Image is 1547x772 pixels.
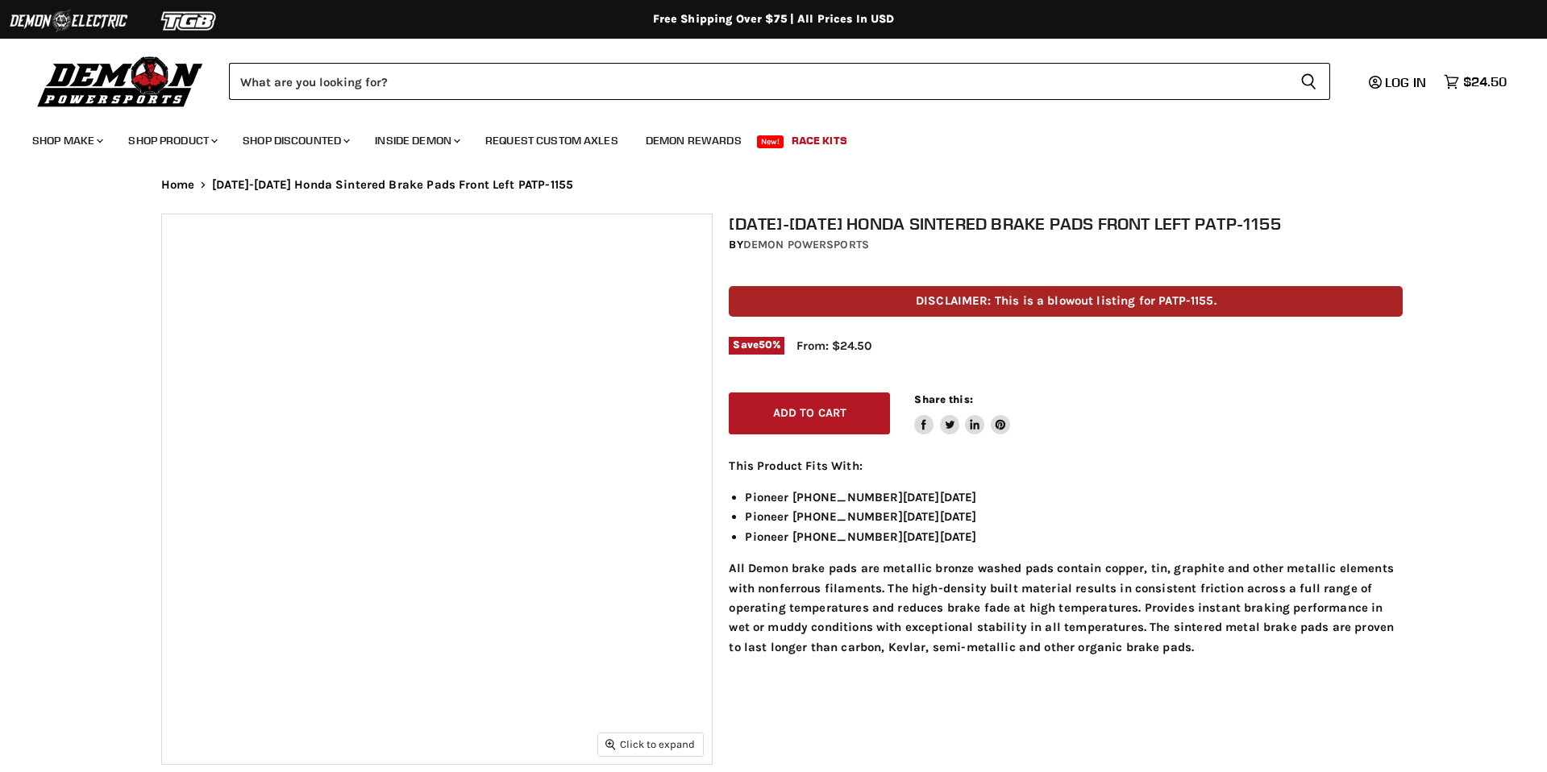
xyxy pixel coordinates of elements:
ul: Main menu [20,118,1503,157]
a: $24.50 [1436,70,1515,93]
button: Search [1287,63,1330,100]
div: Free Shipping Over $75 | All Prices In USD [129,12,1419,27]
button: Click to expand [598,733,703,755]
a: Demon Powersports [743,238,869,251]
p: DISCLAIMER: This is a blowout listing for PATP-1155. [729,286,1403,316]
span: From: $24.50 [796,338,871,353]
img: Demon Electric Logo 2 [8,6,129,36]
input: Search [229,63,1287,100]
button: Add to cart [729,392,890,435]
h1: [DATE]-[DATE] Honda Sintered Brake Pads Front Left PATP-1155 [729,214,1403,234]
a: Shop Make [20,124,113,157]
span: Log in [1385,74,1426,90]
img: TGB Logo 2 [129,6,250,36]
span: $24.50 [1463,74,1507,89]
img: Demon Powersports [32,52,209,110]
a: Shop Product [116,124,227,157]
span: 50 [759,338,772,351]
p: This Product Fits With: [729,456,1403,475]
nav: Breadcrumbs [129,178,1419,192]
a: Log in [1362,75,1436,89]
li: Pioneer [PHONE_NUMBER][DATE][DATE] [745,488,1403,507]
span: Save % [729,337,784,355]
span: Share this: [914,393,972,405]
form: Product [229,63,1330,100]
li: Pioneer [PHONE_NUMBER][DATE][DATE] [745,527,1403,546]
a: Race Kits [780,124,859,157]
a: Inside Demon [363,124,470,157]
li: Pioneer [PHONE_NUMBER][DATE][DATE] [745,507,1403,526]
aside: Share this: [914,392,1010,435]
span: Add to cart [773,406,847,420]
span: New! [757,135,784,148]
a: Request Custom Axles [473,124,630,157]
span: Click to expand [605,738,695,750]
a: Demon Rewards [634,124,754,157]
a: Home [161,178,195,192]
span: [DATE]-[DATE] Honda Sintered Brake Pads Front Left PATP-1155 [212,178,573,192]
a: Shop Discounted [231,124,360,157]
div: All Demon brake pads are metallic bronze washed pads contain copper, tin, graphite and other meta... [729,456,1403,657]
div: by [729,236,1403,254]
